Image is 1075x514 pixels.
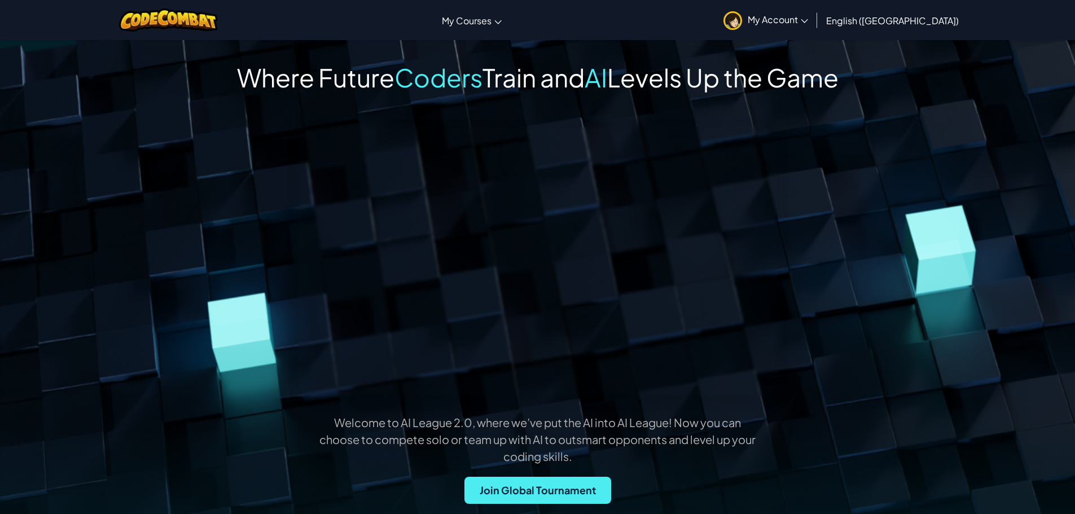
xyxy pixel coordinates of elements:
span: Where Future [237,61,394,93]
span: My Courses [442,15,492,27]
span: AI [585,61,607,93]
span: My Account [748,14,808,25]
p: Welcome to AI League 2.0, where we’ve put the AI into AI League! Now you can [133,415,943,430]
span: Coders [394,61,482,93]
p: choose to compete solo or team up with AI to outsmart opponents and level up your [133,432,943,447]
span: English ([GEOGRAPHIC_DATA]) [826,15,959,27]
span: Levels Up the Game [607,61,839,93]
img: avatar [723,11,742,30]
img: CodeCombat logo [119,8,218,32]
span: Train and [482,61,585,93]
a: My Courses [436,5,507,36]
a: My Account [718,2,814,38]
a: English ([GEOGRAPHIC_DATA]) [820,5,964,36]
button: Join Global Tournament [464,477,611,504]
p: coding skills. [133,449,943,464]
